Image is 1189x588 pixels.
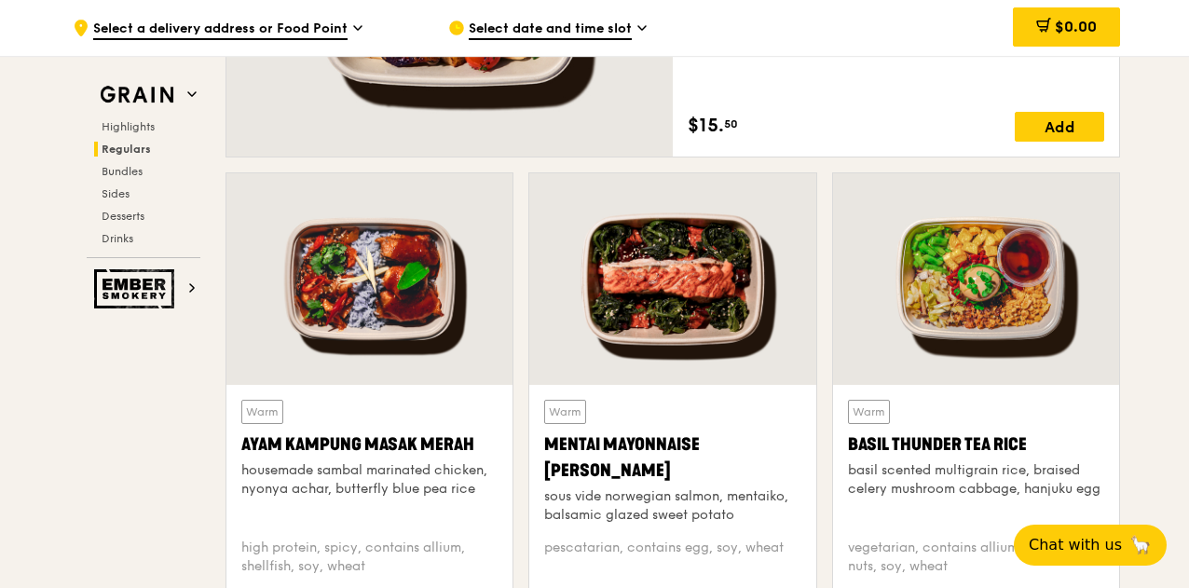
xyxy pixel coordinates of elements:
span: $15. [688,112,724,140]
span: Regulars [102,143,151,156]
div: housemade sambal marinated chicken, nyonya achar, butterfly blue pea rice [241,461,498,499]
span: Select a delivery address or Food Point [93,20,348,40]
div: Add [1015,112,1104,142]
span: 🦙 [1129,534,1152,556]
img: Grain web logo [94,78,180,112]
div: Ayam Kampung Masak Merah [241,431,498,458]
img: Ember Smokery web logo [94,269,180,308]
div: pescatarian, contains egg, soy, wheat [544,539,800,576]
span: 50 [724,116,738,131]
span: Chat with us [1029,534,1122,556]
span: Bundles [102,165,143,178]
span: Drinks [102,232,133,245]
span: Desserts [102,210,144,223]
span: Highlights [102,120,155,133]
div: Warm [848,400,890,424]
div: Warm [241,400,283,424]
span: Select date and time slot [469,20,632,40]
div: Basil Thunder Tea Rice [848,431,1104,458]
div: high protein, spicy, contains allium, shellfish, soy, wheat [241,539,498,576]
div: basil scented multigrain rice, braised celery mushroom cabbage, hanjuku egg [848,461,1104,499]
span: Sides [102,187,130,200]
div: vegetarian, contains allium, barley, egg, nuts, soy, wheat [848,539,1104,576]
div: Mentai Mayonnaise [PERSON_NAME] [544,431,800,484]
span: $0.00 [1055,18,1097,35]
button: Chat with us🦙 [1014,525,1167,566]
div: sous vide norwegian salmon, mentaiko, balsamic glazed sweet potato [544,487,800,525]
div: Warm [544,400,586,424]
